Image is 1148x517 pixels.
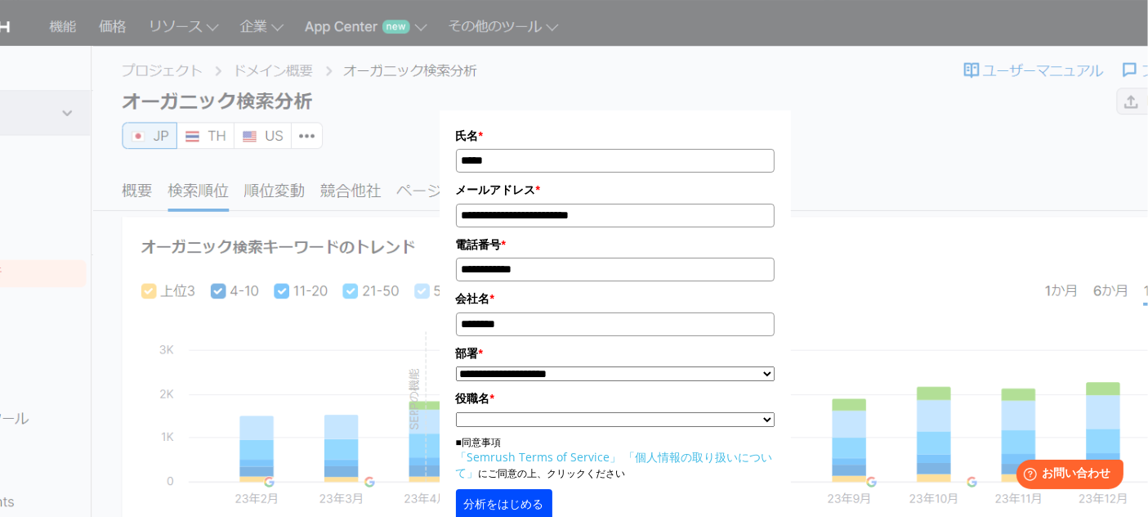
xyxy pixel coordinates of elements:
p: ■同意事項 にご同意の上、クリックください [456,435,775,481]
label: 役職名 [456,389,775,407]
iframe: Help widget launcher [1003,453,1130,499]
label: 電話番号 [456,236,775,254]
a: 「個人情報の取り扱いについて」 [456,449,773,480]
label: 部署 [456,344,775,362]
label: 会社名 [456,290,775,308]
label: メールアドレス [456,181,775,199]
a: 「Semrush Terms of Service」 [456,449,622,465]
label: 氏名 [456,127,775,145]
